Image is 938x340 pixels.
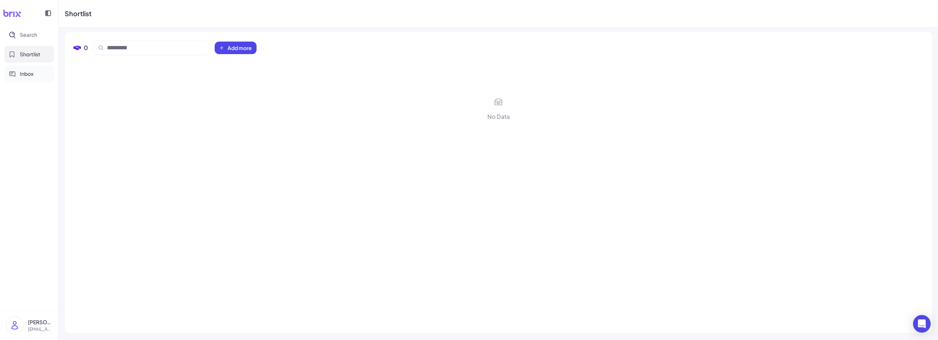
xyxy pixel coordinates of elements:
button: Add more [215,42,257,54]
div: No Data [487,112,510,121]
span: Shortlist [20,50,40,58]
span: Inbox [20,70,33,78]
span: Add more [228,44,252,52]
button: Inbox [4,65,54,82]
img: user_logo.png [6,317,23,334]
span: Search [20,31,37,39]
div: Shortlist [65,8,92,18]
button: Search [4,26,54,43]
p: [PERSON_NAME] [28,318,53,326]
button: Shortlist [4,46,54,63]
div: Open Intercom Messenger [913,315,931,333]
p: [EMAIL_ADDRESS][DOMAIN_NAME] [28,326,53,333]
span: 0 [84,43,88,52]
